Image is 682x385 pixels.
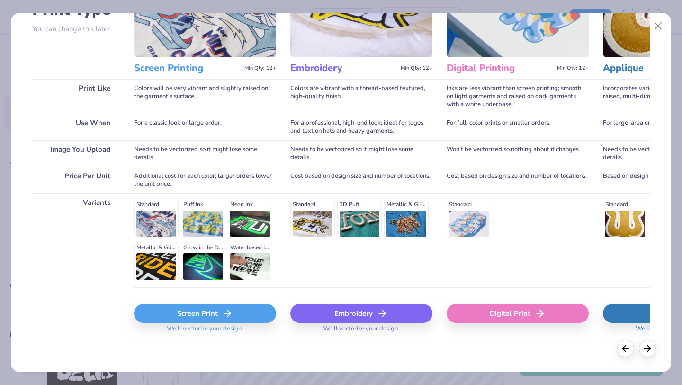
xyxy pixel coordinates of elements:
span: Min Qty: 12+ [244,65,276,72]
div: Cost based on design size and number of locations. [290,167,432,193]
h3: Screen Printing [134,62,241,74]
div: Won't be vectorized so nothing about it changes [447,140,589,167]
div: Screen Print [134,304,276,323]
h3: Digital Printing [447,62,553,74]
div: Inks are less vibrant than screen printing; smooth on light garments and raised on dark garments ... [447,79,589,114]
div: Needs to be vectorized so it might lose some details [290,140,432,167]
div: Embroidery [290,304,432,323]
div: Use When [32,114,120,140]
div: Colors will be very vibrant and slightly raised on the garment's surface. [134,79,276,114]
div: Print Like [32,79,120,114]
div: For a classic look or large order. [134,114,276,140]
div: Cost based on design size and number of locations. [447,167,589,193]
div: For a professional, high-end look; ideal for logos and text on hats and heavy garments. [290,114,432,140]
div: Additional cost for each color; larger orders lower the unit price. [134,167,276,193]
div: For full-color prints or smaller orders. [447,114,589,140]
span: We'll vectorize your design. [319,325,403,339]
span: We'll vectorize your design. [163,325,247,339]
div: Digital Print [447,304,589,323]
button: Close [649,17,667,35]
div: Price Per Unit [32,167,120,193]
div: Image You Upload [32,140,120,167]
div: Colors are vibrant with a thread-based textured, high-quality finish. [290,79,432,114]
div: Needs to be vectorized so it might lose some details [134,140,276,167]
p: You can change this later. [32,25,120,33]
div: Variants [32,193,120,287]
span: Min Qty: 12+ [401,65,432,72]
h3: Embroidery [290,62,397,74]
span: Min Qty: 12+ [557,65,589,72]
